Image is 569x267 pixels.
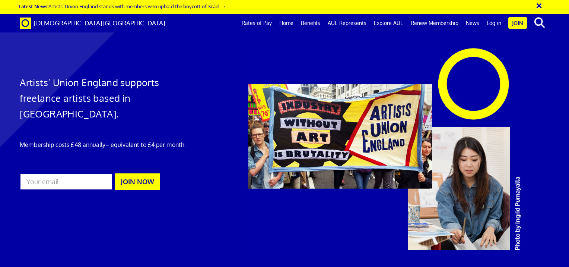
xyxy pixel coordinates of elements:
[324,14,370,32] a: AUE Represents
[528,15,551,31] button: search
[508,17,527,29] a: Join
[115,173,160,190] button: JOIN NOW
[20,75,189,122] h1: Artists’ Union England supports freelance artists based in [GEOGRAPHIC_DATA].
[20,173,113,190] input: Your email
[14,14,171,32] a: Brand [DEMOGRAPHIC_DATA][GEOGRAPHIC_DATA]
[20,140,189,149] p: Membership costs £48 annually – equivalent to £4 per month.
[34,19,165,27] span: [DEMOGRAPHIC_DATA][GEOGRAPHIC_DATA]
[462,14,483,32] a: News
[407,14,462,32] a: Renew Membership
[238,14,276,32] a: Rates of Pay
[370,14,407,32] a: Explore AUE
[19,3,48,9] strong: Latest News:
[276,14,297,32] a: Home
[297,14,324,32] a: Benefits
[483,14,505,32] a: Log in
[19,3,226,9] a: Latest News:Artists’ Union England stands with members who uphold the boycott of Israel →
